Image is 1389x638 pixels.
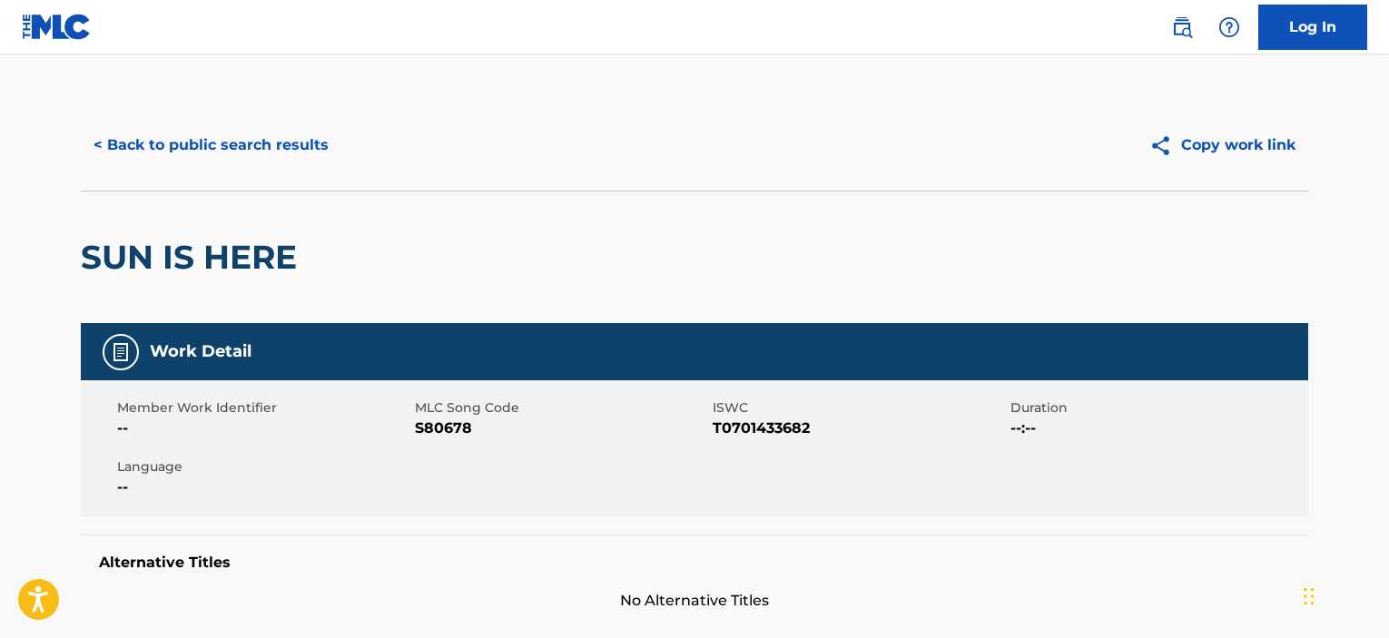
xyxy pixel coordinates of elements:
span: Duration [1010,398,1304,417]
span: MLC Song Code [415,398,708,417]
span: S80678 [415,417,708,439]
span: -- [117,417,410,439]
h2: SUN IS HERE [81,237,306,278]
a: Log In [1258,5,1367,50]
img: Work Detail [110,341,132,363]
span: ISWC [713,398,1006,417]
span: Language [117,457,410,476]
img: search [1171,16,1193,38]
span: No Alternative Titles [81,590,1308,612]
button: Copy work link [1137,123,1308,168]
span: T0701433682 [713,417,1006,439]
span: Member Work Identifier [117,398,410,417]
div: Drag [1304,569,1315,623]
iframe: Chat Widget [1298,551,1389,638]
img: MLC Logo [22,14,92,40]
h5: Work Detail [150,341,251,362]
a: Public Search [1164,9,1200,45]
button: < Back to public search results [81,123,341,168]
span: -- [117,476,410,498]
h5: Alternative Titles [99,554,1290,572]
img: Copy work link [1149,134,1181,157]
img: help [1218,16,1240,38]
div: Help [1211,9,1247,45]
span: --:-- [1010,417,1304,439]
